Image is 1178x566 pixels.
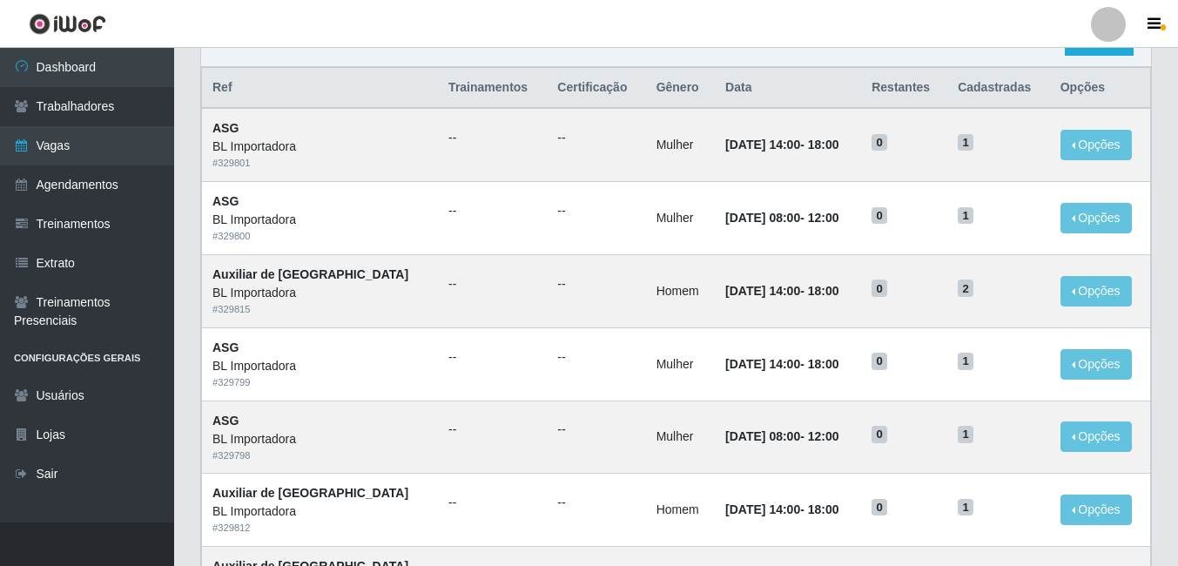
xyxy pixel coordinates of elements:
[212,375,427,390] div: # 329799
[646,401,715,474] td: Mulher
[212,138,427,156] div: BL Importadora
[212,229,427,244] div: # 329800
[725,357,838,371] strong: -
[212,121,239,135] strong: ASG
[715,68,861,109] th: Data
[557,275,635,293] ul: --
[725,284,800,298] time: [DATE] 14:00
[725,429,800,443] time: [DATE] 08:00
[958,499,973,516] span: 1
[212,156,427,171] div: # 329801
[212,357,427,375] div: BL Importadora
[557,202,635,220] ul: --
[448,421,536,439] ul: --
[1060,276,1132,307] button: Opções
[212,267,408,281] strong: Auxiliar de [GEOGRAPHIC_DATA]
[212,414,239,428] strong: ASG
[872,426,887,443] span: 0
[808,284,839,298] time: 18:00
[212,340,239,354] strong: ASG
[202,68,439,109] th: Ref
[557,421,635,439] ul: --
[861,68,947,109] th: Restantes
[872,134,887,152] span: 0
[212,430,427,448] div: BL Importadora
[808,429,839,443] time: 12:00
[808,138,839,152] time: 18:00
[212,194,239,208] strong: ASG
[725,429,838,443] strong: -
[646,108,715,181] td: Mulher
[212,211,427,229] div: BL Importadora
[958,353,973,370] span: 1
[872,499,887,516] span: 0
[448,494,536,512] ul: --
[808,502,839,516] time: 18:00
[1060,495,1132,525] button: Opções
[448,202,536,220] ul: --
[646,68,715,109] th: Gênero
[212,284,427,302] div: BL Importadora
[212,486,408,500] strong: Auxiliar de [GEOGRAPHIC_DATA]
[438,68,547,109] th: Trainamentos
[725,138,838,152] strong: -
[725,357,800,371] time: [DATE] 14:00
[872,353,887,370] span: 0
[808,357,839,371] time: 18:00
[725,138,800,152] time: [DATE] 14:00
[725,502,800,516] time: [DATE] 14:00
[808,211,839,225] time: 12:00
[1060,203,1132,233] button: Opções
[958,207,973,225] span: 1
[212,521,427,536] div: # 329812
[29,13,106,35] img: CoreUI Logo
[725,284,838,298] strong: -
[557,348,635,367] ul: --
[547,68,645,109] th: Certificação
[448,129,536,147] ul: --
[1060,421,1132,452] button: Opções
[725,502,838,516] strong: -
[725,211,800,225] time: [DATE] 08:00
[448,275,536,293] ul: --
[557,494,635,512] ul: --
[212,502,427,521] div: BL Importadora
[212,302,427,317] div: # 329815
[1060,130,1132,160] button: Opções
[646,327,715,401] td: Mulher
[1050,68,1151,109] th: Opções
[872,207,887,225] span: 0
[1060,349,1132,380] button: Opções
[646,182,715,255] td: Mulher
[448,348,536,367] ul: --
[958,280,973,297] span: 2
[646,254,715,327] td: Homem
[958,426,973,443] span: 1
[947,68,1050,109] th: Cadastradas
[958,134,973,152] span: 1
[872,280,887,297] span: 0
[557,129,635,147] ul: --
[725,211,838,225] strong: -
[212,448,427,463] div: # 329798
[646,474,715,547] td: Homem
